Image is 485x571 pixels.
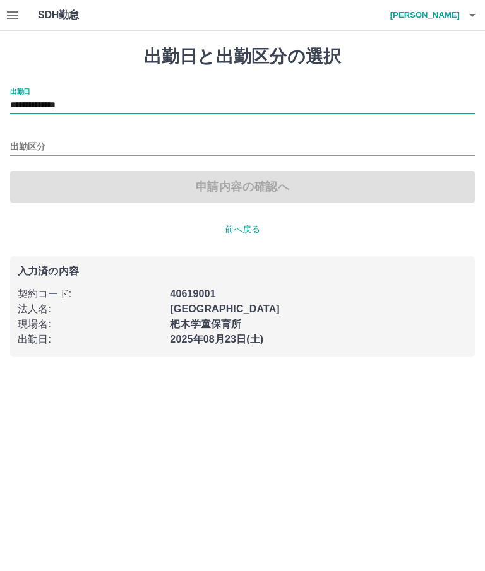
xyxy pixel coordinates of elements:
[18,266,467,276] p: 入力済の内容
[170,303,280,314] b: [GEOGRAPHIC_DATA]
[170,334,263,344] b: 2025年08月23日(土)
[18,332,162,347] p: 出勤日 :
[10,86,30,96] label: 出勤日
[10,46,475,68] h1: 出勤日と出勤区分の選択
[18,302,162,317] p: 法人名 :
[10,223,475,236] p: 前へ戻る
[170,288,215,299] b: 40619001
[18,286,162,302] p: 契約コード :
[18,317,162,332] p: 現場名 :
[170,319,241,329] b: 杷木学童保育所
